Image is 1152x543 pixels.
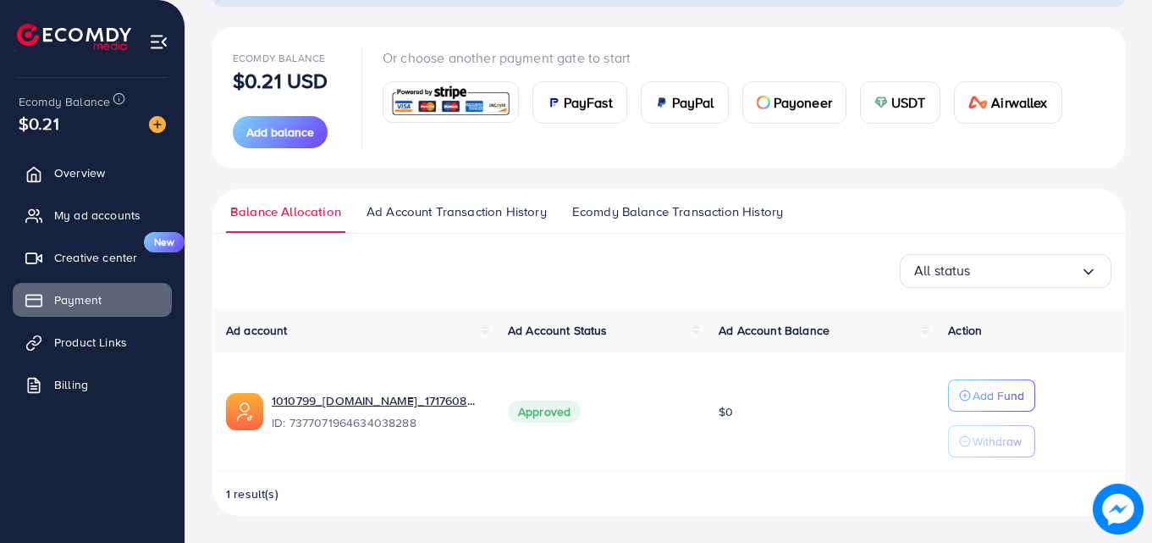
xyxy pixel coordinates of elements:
[383,81,519,123] a: card
[954,81,1062,124] a: cardAirwallex
[13,283,172,317] a: Payment
[272,392,481,431] div: <span class='underline'>1010799_dokandari.pk_1717608432134</span></br>7377071964634038288
[1093,484,1144,535] img: image
[246,124,314,141] span: Add balance
[19,111,59,136] span: $0.21
[54,376,88,393] span: Billing
[860,81,940,124] a: cardUSDT
[508,401,581,423] span: Approved
[719,403,733,420] span: $0
[233,70,328,91] p: $0.21 USD
[914,258,971,284] span: All status
[54,164,105,181] span: Overview
[226,322,288,339] span: Ad account
[564,92,613,113] span: PayFast
[13,325,172,359] a: Product Links
[900,254,1111,288] div: Search for option
[973,431,1022,452] p: Withdraw
[272,392,481,409] a: 1010799_[DOMAIN_NAME]_1717608432134
[891,92,926,113] span: USDT
[774,92,832,113] span: Payoneer
[383,47,1076,68] p: Or choose another payment gate to start
[144,232,185,252] span: New
[233,51,325,65] span: Ecomdy Balance
[54,207,141,224] span: My ad accounts
[655,96,669,109] img: card
[272,414,481,431] span: ID: 7377071964634038288
[948,380,1035,412] button: Add Fund
[389,84,513,120] img: card
[968,96,989,109] img: card
[757,96,770,109] img: card
[54,291,102,308] span: Payment
[226,393,263,430] img: ic-ads-acc.e4c84228.svg
[367,202,547,221] span: Ad Account Transaction History
[230,202,341,221] span: Balance Allocation
[874,96,888,109] img: card
[971,258,1080,284] input: Search for option
[991,92,1047,113] span: Airwallex
[226,485,278,502] span: 1 result(s)
[641,81,729,124] a: cardPayPal
[719,322,830,339] span: Ad Account Balance
[672,92,714,113] span: PayPal
[948,322,982,339] span: Action
[13,198,172,232] a: My ad accounts
[948,425,1035,457] button: Withdraw
[973,385,1024,406] p: Add Fund
[742,81,846,124] a: cardPayoneer
[233,116,328,148] button: Add balance
[572,202,783,221] span: Ecomdy Balance Transaction History
[17,24,131,50] img: logo
[54,249,137,266] span: Creative center
[547,96,560,109] img: card
[149,32,168,52] img: menu
[19,93,110,110] span: Ecomdy Balance
[54,334,127,351] span: Product Links
[13,368,172,402] a: Billing
[13,241,172,274] a: Creative centerNew
[508,322,608,339] span: Ad Account Status
[149,116,166,133] img: image
[532,81,627,124] a: cardPayFast
[13,156,172,190] a: Overview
